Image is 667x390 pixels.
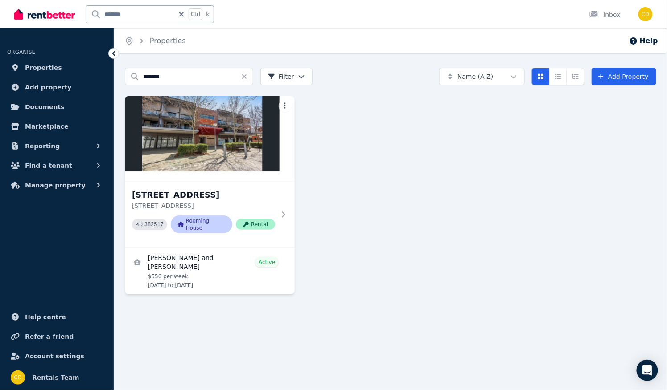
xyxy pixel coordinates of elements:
[268,72,294,81] span: Filter
[7,137,107,155] button: Reporting
[7,347,107,365] a: Account settings
[7,308,107,326] a: Help centre
[279,100,291,112] button: More options
[25,351,84,362] span: Account settings
[14,8,75,21] img: RentBetter
[132,201,275,210] p: [STREET_ADDRESS]
[532,68,585,85] div: View options
[25,62,62,73] span: Properties
[629,36,658,46] button: Help
[25,102,65,112] span: Documents
[241,68,253,85] button: Clear search
[567,68,585,85] button: Expanded list view
[171,215,232,233] span: Rooming House
[25,141,60,151] span: Reporting
[260,68,313,85] button: Filter
[25,82,72,93] span: Add property
[125,248,295,294] a: View details for Alice Land and Jasmine Cunningham
[25,180,86,191] span: Manage property
[7,78,107,96] a: Add property
[7,328,107,345] a: Refer a friend
[150,37,186,45] a: Properties
[32,372,79,383] span: Rentals Team
[457,72,494,81] span: Name (A-Z)
[125,96,295,182] img: Room 3, 16/89 Lake St, Northbridge WA 6003
[11,370,25,385] img: Rentals Team
[25,160,72,171] span: Find a tenant
[7,118,107,135] a: Marketplace
[236,219,275,230] span: Rental
[7,176,107,194] button: Manage property
[25,312,66,322] span: Help centre
[25,121,68,132] span: Marketplace
[589,10,621,19] div: Inbox
[136,222,143,227] small: PID
[592,68,656,85] a: Add Property
[532,68,550,85] button: Card view
[439,68,525,85] button: Name (A-Z)
[7,59,107,77] a: Properties
[189,8,202,20] span: Ctrl
[206,11,209,18] span: k
[25,331,74,342] span: Refer a friend
[7,49,35,55] span: ORGANISE
[7,157,107,175] button: Find a tenant
[132,189,275,201] h3: [STREET_ADDRESS]
[549,68,567,85] button: Compact list view
[638,7,653,21] img: Rentals Team
[125,96,295,248] a: Room 3, 16/89 Lake St, Northbridge WA 6003[STREET_ADDRESS][STREET_ADDRESS]PID 382517Rooming House...
[144,222,164,228] code: 382517
[114,28,197,53] nav: Breadcrumb
[637,360,658,381] div: Open Intercom Messenger
[7,98,107,116] a: Documents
